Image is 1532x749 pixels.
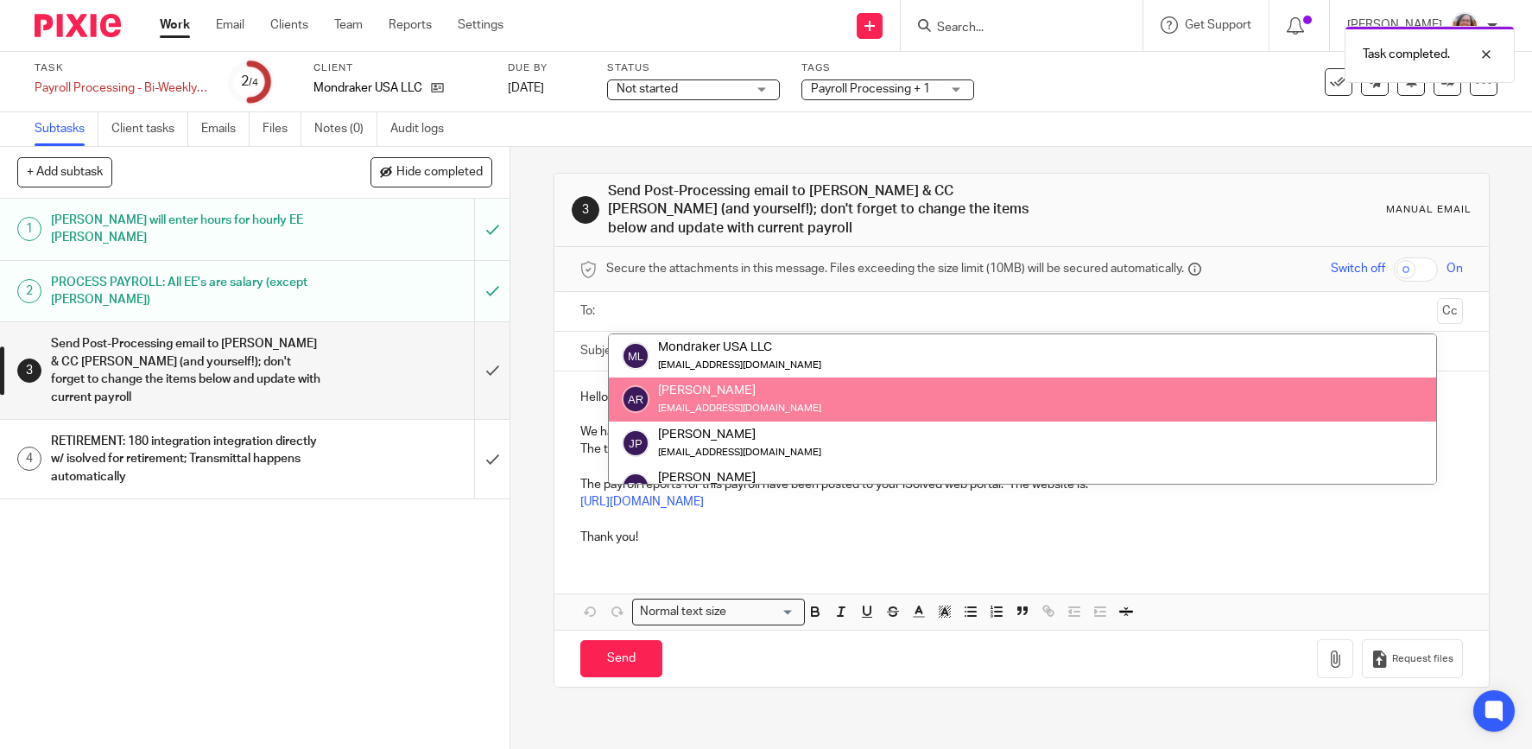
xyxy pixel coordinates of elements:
span: On [1447,260,1463,277]
p: Hello, [580,389,1463,406]
div: 3 [17,359,41,383]
button: Hide completed [370,157,492,187]
div: 1 [17,217,41,241]
small: [EMAIL_ADDRESS][DOMAIN_NAME] [658,360,821,370]
p: Task completed. [1363,46,1450,63]
img: svg%3E [622,386,649,414]
div: [PERSON_NAME] [658,426,821,443]
span: Switch off [1331,260,1385,277]
h1: Send Post-Processing email to [PERSON_NAME] & CC [PERSON_NAME] (and yourself!); don't forget to c... [51,331,322,409]
button: Request files [1362,639,1462,678]
button: Cc [1437,298,1463,324]
img: svg%3E [622,342,649,370]
span: [DATE] [508,82,544,94]
div: 4 [17,447,41,471]
h1: PROCESS PAYROLL: All EE's are salary (except [PERSON_NAME]) [51,270,322,314]
img: Pixie [35,14,121,37]
label: Task [35,61,207,75]
div: Mondraker USA LLC [658,339,821,356]
div: 3 [572,196,599,224]
a: [URL][DOMAIN_NAME] [580,496,704,508]
label: To: [580,302,599,320]
a: Emails [201,112,250,146]
a: Work [160,16,190,34]
a: Notes (0) [314,112,377,146]
span: Secure the attachments in this message. Files exceeding the size limit (10MB) will be secured aut... [606,260,1184,277]
div: Payroll Processing - Bi-Weekly (2)-[GEOGRAPHIC_DATA] [GEOGRAPHIC_DATA] [35,79,207,97]
div: Search for option [632,599,805,625]
span: Hide completed [396,166,483,180]
label: Subject: [580,342,625,359]
small: [EMAIL_ADDRESS][DOMAIN_NAME] [658,447,821,457]
a: Clients [270,16,308,34]
h1: [PERSON_NAME] will enter hours for hourly EE [PERSON_NAME] [51,207,322,251]
label: Due by [508,61,586,75]
a: Team [334,16,363,34]
small: /4 [249,78,258,87]
img: svg%3E [622,429,649,457]
span: Normal text size [636,603,731,621]
p: The total amount that will be withdrawn from your business account in accordance with this payrol... [580,441,1463,458]
small: [EMAIL_ADDRESS][DOMAIN_NAME] [658,404,821,414]
p: Mondraker USA LLC [313,79,422,97]
img: LB%20Reg%20Headshot%208-2-23.jpg [1451,12,1478,40]
a: Audit logs [390,112,457,146]
div: 2 [17,279,41,303]
div: [PERSON_NAME] [658,469,977,486]
p: Thank you! [580,529,1463,546]
a: Settings [458,16,503,34]
a: Reports [389,16,432,34]
p: The payroll reports for this payroll have been posted to your iSolved web portal. The website is: [580,476,1463,493]
a: Files [263,112,301,146]
input: Search for option [732,603,794,621]
div: 2 [241,72,258,92]
button: + Add subtask [17,157,112,187]
div: Manual email [1386,203,1472,217]
span: Not started [617,83,678,95]
h1: RETIREMENT: 180 integration integration directly w/ isolved for retirement; Transmittal happens a... [51,428,322,490]
div: Payroll Processing - Bi-Weekly (2)-Mondraker USA [35,79,207,97]
a: Client tasks [111,112,188,146]
label: Status [607,61,780,75]
span: Payroll Processing + 1 [811,83,930,95]
h1: Send Post-Processing email to [PERSON_NAME] & CC [PERSON_NAME] (and yourself!); don't forget to c... [608,182,1058,238]
a: Subtasks [35,112,98,146]
a: Email [216,16,244,34]
p: We have processed your payroll for this week. [580,423,1463,441]
img: svg%3E [622,473,649,500]
span: Request files [1392,652,1453,666]
input: Send [580,640,662,677]
label: Client [313,61,486,75]
div: [PERSON_NAME] [658,382,821,399]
